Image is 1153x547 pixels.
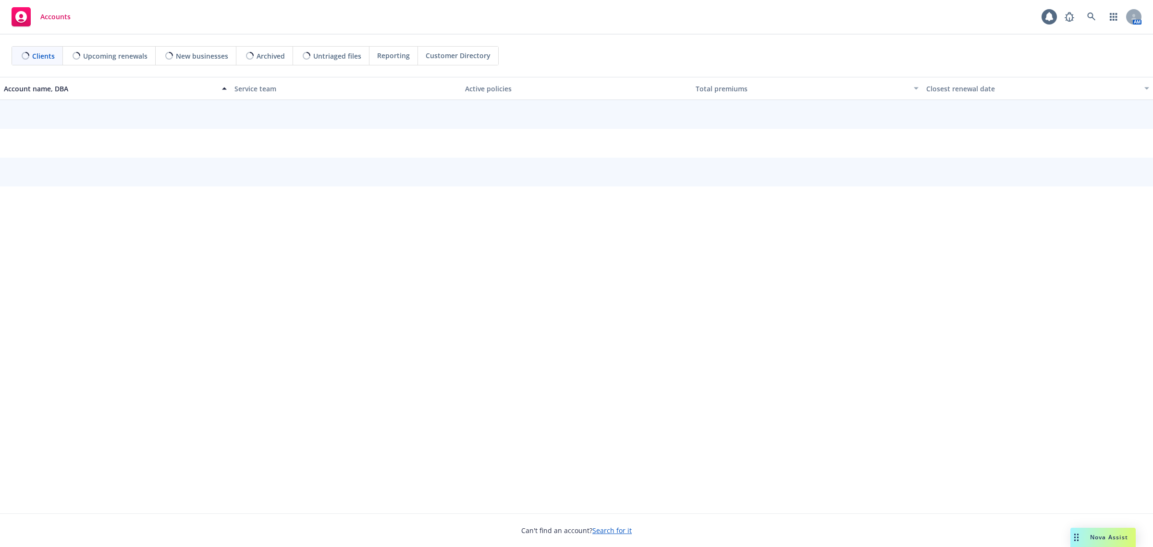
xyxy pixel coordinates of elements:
[231,77,461,100] button: Service team
[377,50,410,61] span: Reporting
[692,77,922,100] button: Total premiums
[1082,7,1101,26] a: Search
[1070,528,1082,547] div: Drag to move
[1090,533,1128,541] span: Nova Assist
[83,51,147,61] span: Upcoming renewals
[8,3,74,30] a: Accounts
[922,77,1153,100] button: Closest renewal date
[4,84,216,94] div: Account name, DBA
[257,51,285,61] span: Archived
[234,84,457,94] div: Service team
[926,84,1139,94] div: Closest renewal date
[32,51,55,61] span: Clients
[176,51,228,61] span: New businesses
[1070,528,1136,547] button: Nova Assist
[1104,7,1123,26] a: Switch app
[426,50,491,61] span: Customer Directory
[521,525,632,535] span: Can't find an account?
[696,84,908,94] div: Total premiums
[592,526,632,535] a: Search for it
[1060,7,1079,26] a: Report a Bug
[461,77,692,100] button: Active policies
[40,13,71,21] span: Accounts
[465,84,688,94] div: Active policies
[313,51,361,61] span: Untriaged files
